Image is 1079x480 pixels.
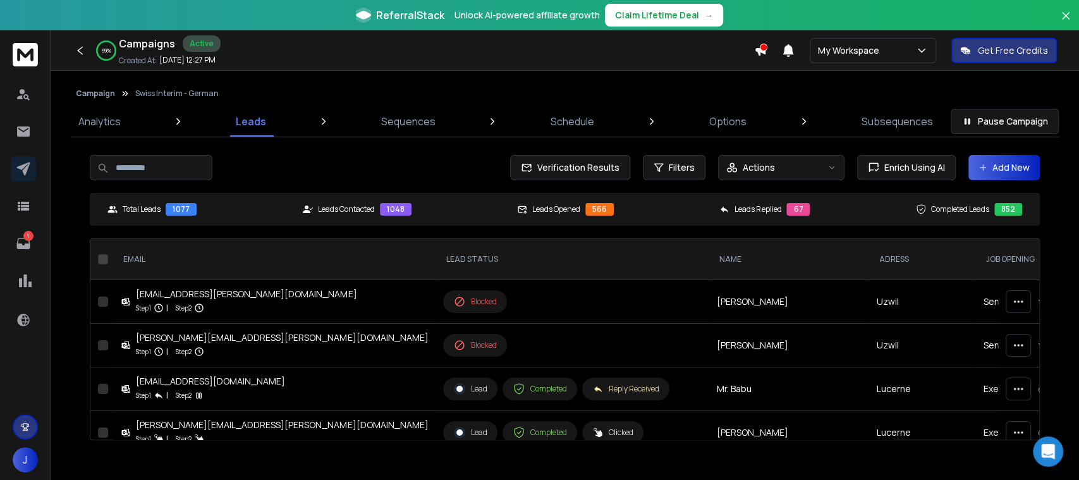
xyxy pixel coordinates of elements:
p: Actions [743,161,775,174]
div: Blocked [454,340,496,351]
div: Clicked [593,428,633,438]
p: Analytics [78,114,121,129]
button: Get Free Credits [951,38,1057,63]
th: EMAIL [113,239,436,280]
div: 1077 [166,203,197,216]
span: ReferralStack [376,8,444,23]
p: Step 2 [176,433,192,445]
p: Subsequences [862,114,933,129]
button: Verification Results [510,155,630,180]
p: My Workspace [818,44,884,57]
th: NAME [709,239,869,280]
td: Uzwil [869,280,975,324]
button: Enrich Using AI [857,155,956,180]
td: [PERSON_NAME] [709,280,869,324]
a: 1 [11,231,36,256]
div: Blocked [454,296,496,307]
p: [DATE] 12:27 PM [159,55,216,65]
th: LEAD STATUS [436,239,709,280]
td: Uzwil [869,324,975,367]
p: Get Free Credits [978,44,1048,57]
div: Lead [454,383,487,395]
span: Filters [669,161,695,174]
p: Created At: [119,56,157,66]
p: Step 1 [136,389,151,402]
a: Sequences [374,106,442,137]
p: Total Leads [123,204,161,214]
p: Leads [236,114,266,129]
button: Filters [643,155,705,180]
span: Verification Results [532,161,619,174]
td: Lucerne [869,411,975,455]
div: 852 [994,203,1022,216]
div: [EMAIL_ADDRESS][DOMAIN_NAME] [136,375,285,388]
span: → [704,9,713,22]
div: Open Intercom Messenger [1033,436,1063,467]
div: Reply Received [593,384,659,394]
p: Schedule [551,114,594,129]
h1: Campaigns [119,36,175,51]
button: Claim Lifetime Deal→ [605,4,723,27]
p: | [166,389,168,402]
div: 67 [786,203,810,216]
p: Completed Leads [931,204,989,214]
a: Schedule [543,106,602,137]
a: Options [702,106,754,137]
p: Step 2 [176,302,192,314]
button: J [13,447,38,472]
p: Swiss Interim - German [135,89,219,99]
p: Sequences [381,114,435,129]
div: Completed [513,383,566,395]
td: Mr. Babu [709,367,869,411]
p: 1 [23,231,34,241]
p: Step 1 [136,302,151,314]
td: Lucerne [869,367,975,411]
p: Leads Replied [735,204,781,214]
p: Step 1 [136,433,151,445]
p: Leads Contacted [318,204,375,214]
p: Unlock AI-powered affiliate growth [454,9,600,22]
div: 1048 [380,203,411,216]
a: Subsequences [854,106,941,137]
div: Completed [513,427,566,438]
div: Active [183,35,221,52]
p: | [166,345,168,358]
span: Enrich Using AI [879,161,945,174]
th: Adress [869,239,975,280]
button: Add New [968,155,1040,180]
p: Options [709,114,747,129]
a: Leads [228,106,274,137]
p: Step 2 [176,389,192,402]
a: Analytics [71,106,128,137]
div: [EMAIL_ADDRESS][PERSON_NAME][DOMAIN_NAME] [136,288,357,300]
p: Step 1 [136,345,151,358]
button: Pause Campaign [951,109,1059,134]
p: Leads Opened [532,204,580,214]
p: 99 % [102,47,111,54]
p: Step 2 [176,345,192,358]
div: [PERSON_NAME][EMAIL_ADDRESS][PERSON_NAME][DOMAIN_NAME] [136,331,428,344]
td: [PERSON_NAME] [709,411,869,455]
td: [PERSON_NAME] [709,324,869,367]
div: Lead [454,427,487,438]
button: Campaign [76,89,115,99]
div: 566 [585,203,614,216]
p: | [166,433,168,445]
div: [PERSON_NAME][EMAIL_ADDRESS][PERSON_NAME][DOMAIN_NAME] [136,419,428,431]
p: | [166,302,168,314]
button: Close banner [1058,8,1074,38]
